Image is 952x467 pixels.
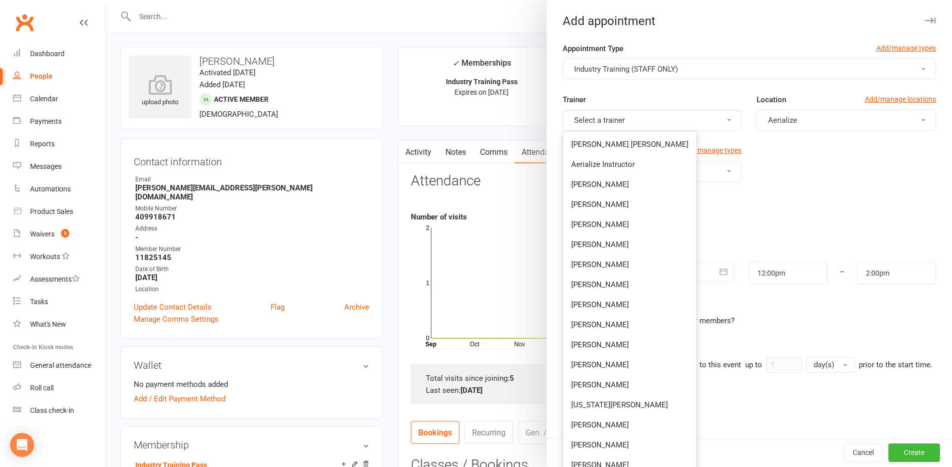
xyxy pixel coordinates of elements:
a: [PERSON_NAME] [PERSON_NAME] [563,134,696,154]
button: Aerialize [757,110,936,131]
a: People [13,65,106,88]
span: prior to the start time. [859,360,932,369]
a: [PERSON_NAME] [563,255,696,275]
a: [PERSON_NAME] [563,275,696,295]
a: Add/manage types [682,145,742,156]
span: [PERSON_NAME] [571,380,629,389]
div: General attendance [30,361,91,369]
a: Clubworx [12,10,37,35]
a: Tasks [13,291,106,313]
span: [PERSON_NAME] [571,340,629,349]
a: Waivers 3 [13,223,106,246]
span: [PERSON_NAME] [571,240,629,249]
a: Add/manage locations [865,94,936,105]
div: Product Sales [30,207,73,215]
a: Reports [13,133,106,155]
div: Dashboard [30,50,65,58]
span: Select a trainer [574,116,625,125]
a: General attendance kiosk mode [13,354,106,377]
button: Industry Training (STAFF ONLY) [563,59,936,80]
div: What's New [30,320,66,328]
div: Waivers [30,230,55,238]
label: Appointment Type [563,43,623,55]
span: [PERSON_NAME] [571,200,629,209]
div: Payments [30,117,62,125]
a: [PERSON_NAME] [563,174,696,194]
a: Messages [13,155,106,178]
span: [PERSON_NAME] [571,420,629,429]
div: Automations [30,185,71,193]
div: Tasks [30,298,48,306]
label: Location [757,94,786,106]
div: Roll call [30,384,54,392]
a: Product Sales [13,200,106,223]
div: Workouts [30,253,60,261]
button: Create [888,444,940,462]
button: Cancel [844,444,882,462]
span: [PERSON_NAME] [571,300,629,309]
span: 3 [61,229,69,238]
a: Dashboard [13,43,106,65]
a: [PERSON_NAME] [563,235,696,255]
span: [PERSON_NAME] [571,280,629,289]
span: Industry Training (STAFF ONLY) [574,65,678,74]
div: Calendar [30,95,58,103]
a: [PERSON_NAME] [563,335,696,355]
span: [US_STATE][PERSON_NAME] [571,400,668,409]
a: Aerialize Instructor [563,154,696,174]
a: [PERSON_NAME] [563,375,696,395]
a: [PERSON_NAME] [563,435,696,455]
a: What's New [13,313,106,336]
span: [PERSON_NAME] [571,440,629,449]
div: Class check-in [30,406,74,414]
div: Messages [30,162,62,170]
a: [PERSON_NAME] [563,194,696,214]
a: Workouts [13,246,106,268]
div: Open Intercom Messenger [10,433,34,457]
a: Assessments [13,268,106,291]
span: [PERSON_NAME] [PERSON_NAME] [571,140,688,149]
div: up to [745,357,855,373]
div: – [827,262,858,285]
a: [PERSON_NAME] [563,315,696,335]
span: [PERSON_NAME] [571,180,629,189]
span: [PERSON_NAME] [571,220,629,229]
button: Select a trainer [563,110,742,131]
a: [US_STATE][PERSON_NAME] [563,395,696,415]
a: Calendar [13,88,106,110]
a: Roll call [13,377,106,399]
span: [PERSON_NAME] [571,360,629,369]
span: [PERSON_NAME] [571,320,629,329]
span: Aerialize [768,116,797,125]
div: Add appointment [547,14,952,28]
a: Class kiosk mode [13,399,106,422]
span: day(s) [814,360,834,369]
a: [PERSON_NAME] [563,295,696,315]
span: [PERSON_NAME] [571,260,629,269]
span: Aerialize Instructor [571,160,635,169]
a: Payments [13,110,106,133]
div: Members can cancel bookings to this event [595,357,932,373]
div: Assessments [30,275,80,283]
label: Trainer [563,94,586,106]
a: [PERSON_NAME] [563,214,696,235]
button: day(s) [806,357,855,373]
div: People [30,72,53,80]
a: Automations [13,178,106,200]
div: Reports [30,140,55,148]
a: [PERSON_NAME] [563,355,696,375]
a: Add/manage types [876,43,936,54]
a: [PERSON_NAME] [563,415,696,435]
